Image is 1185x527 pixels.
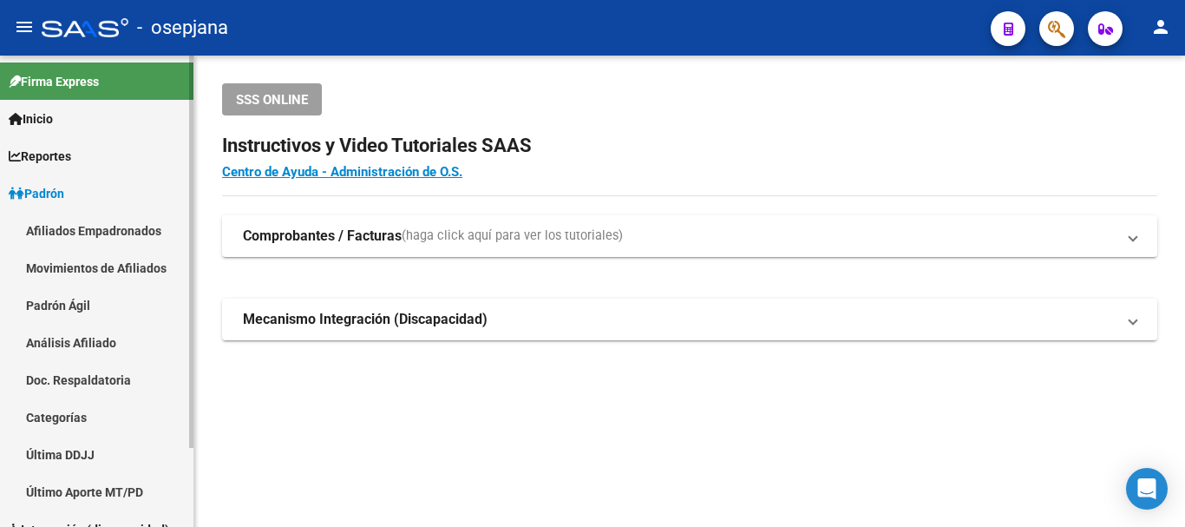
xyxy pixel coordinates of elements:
span: - osepjana [137,9,228,47]
span: Inicio [9,109,53,128]
strong: Comprobantes / Facturas [243,227,402,246]
button: SSS ONLINE [222,83,322,115]
span: Firma Express [9,72,99,91]
mat-icon: person [1150,16,1171,37]
span: (haga click aquí para ver los tutoriales) [402,227,623,246]
mat-icon: menu [14,16,35,37]
span: Padrón [9,184,64,203]
mat-expansion-panel-header: Mecanismo Integración (Discapacidad) [222,299,1157,340]
span: SSS ONLINE [236,92,308,108]
a: Centro de Ayuda - Administración de O.S. [222,164,462,180]
div: Open Intercom Messenger [1126,468,1168,510]
mat-expansion-panel-header: Comprobantes / Facturas(haga click aquí para ver los tutoriales) [222,215,1157,257]
span: Reportes [9,147,71,166]
h2: Instructivos y Video Tutoriales SAAS [222,129,1157,162]
strong: Mecanismo Integración (Discapacidad) [243,310,488,329]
